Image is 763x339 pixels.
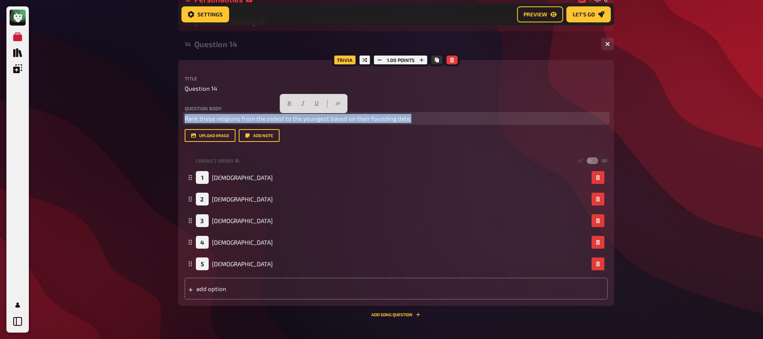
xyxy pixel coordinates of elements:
[196,193,209,205] div: 2
[10,45,26,61] a: Quiz Library
[196,257,209,270] div: 5
[185,76,608,81] label: Title
[185,106,608,111] label: Question body
[197,12,223,17] span: Settings
[431,56,443,64] button: Copy
[194,40,595,49] div: Question 14
[181,6,229,22] a: Settings
[523,12,547,17] span: Preview
[196,171,209,184] div: 1
[185,129,236,142] button: upload image
[196,158,234,164] span: Correct order
[212,174,273,181] span: [DEMOGRAPHIC_DATA]
[332,54,357,66] div: Trivia
[573,12,595,17] span: Let's go
[196,214,209,227] div: 3
[185,278,608,299] div: add option
[517,6,563,22] a: Preview
[10,61,26,77] a: Overlays
[566,6,611,22] a: Let's go
[212,239,273,246] span: [DEMOGRAPHIC_DATA]
[371,312,421,317] button: Add Song question
[185,40,191,48] div: 14
[185,84,217,93] span: Question 14
[185,115,411,122] span: Rank these religions from the oldest to the youngest based on their founding date.
[239,129,280,142] button: Add note
[196,236,209,249] div: 4
[372,54,429,66] div: 1.00 points
[10,29,26,45] a: My Quizzes
[212,195,273,203] span: [DEMOGRAPHIC_DATA]
[212,217,273,224] span: [DEMOGRAPHIC_DATA]
[10,297,26,313] a: My Account
[212,260,273,267] span: [DEMOGRAPHIC_DATA]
